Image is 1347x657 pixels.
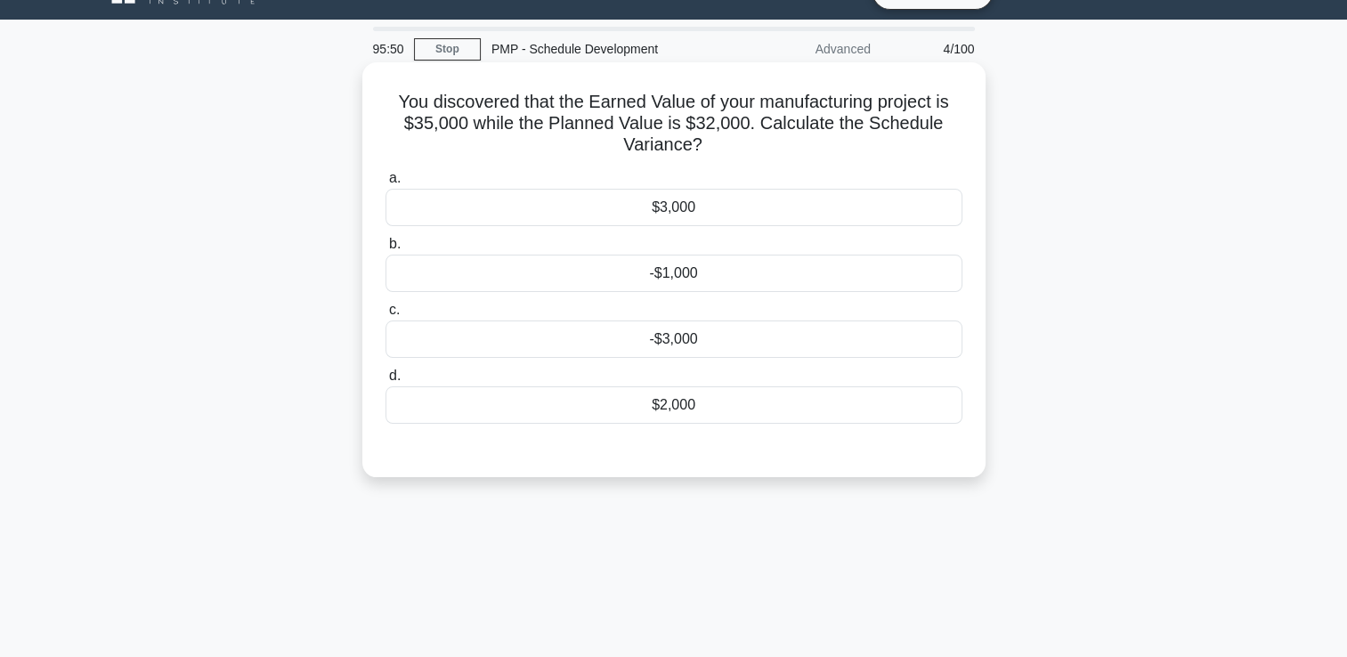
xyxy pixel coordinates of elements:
[385,320,962,358] div: -$3,000
[362,31,414,67] div: 95:50
[726,31,881,67] div: Advanced
[389,236,401,251] span: b.
[385,255,962,292] div: -$1,000
[389,368,401,383] span: d.
[384,91,964,157] h5: You discovered that the Earned Value of your manufacturing project is $35,000 while the Planned V...
[389,170,401,185] span: a.
[481,31,726,67] div: PMP - Schedule Development
[881,31,986,67] div: 4/100
[414,38,481,61] a: Stop
[389,302,400,317] span: c.
[385,386,962,424] div: $2,000
[385,189,962,226] div: $3,000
